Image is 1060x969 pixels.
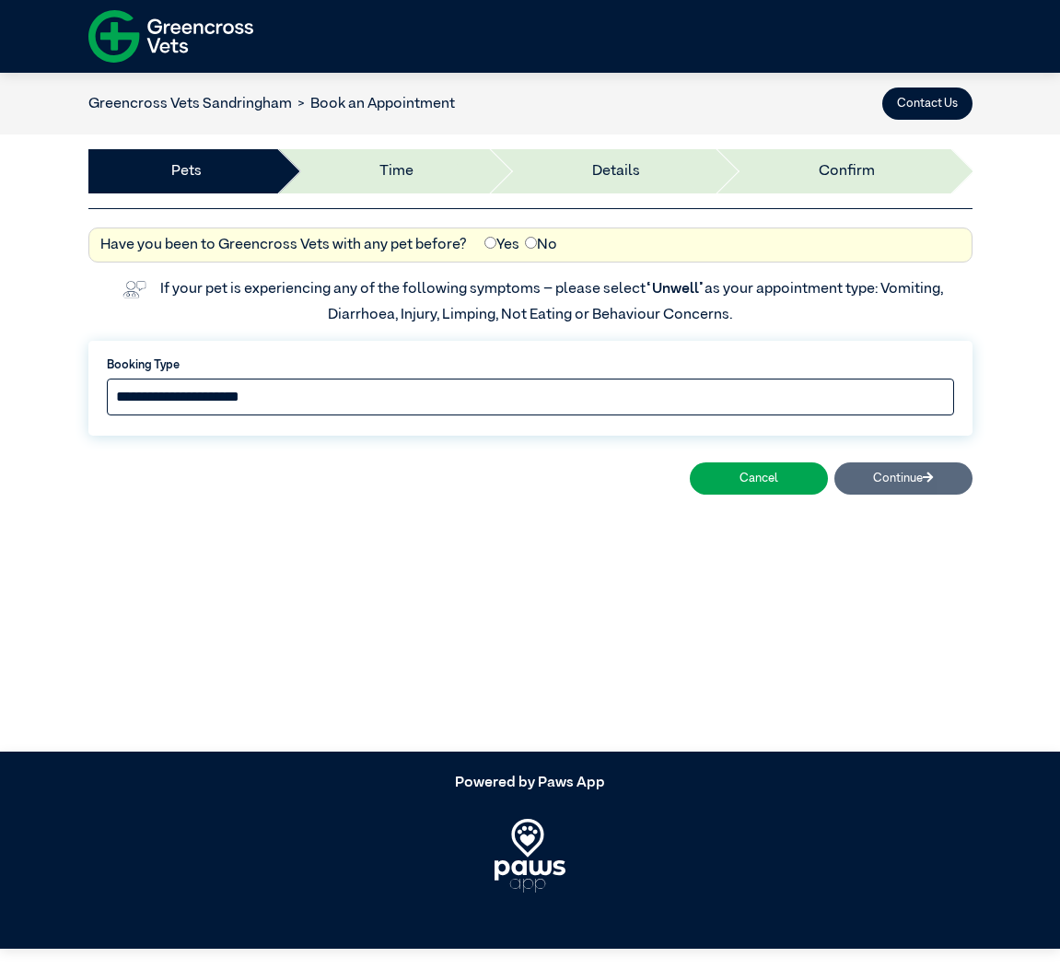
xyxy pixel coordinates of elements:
[160,282,946,322] label: If your pet is experiencing any of the following symptoms – please select as your appointment typ...
[690,462,828,495] button: Cancel
[495,819,565,893] img: PawsApp
[100,234,467,256] label: Have you been to Greencross Vets with any pet before?
[292,93,456,115] li: Book an Appointment
[484,237,496,249] input: Yes
[484,234,519,256] label: Yes
[88,775,973,792] h5: Powered by Paws App
[646,282,705,297] span: “Unwell”
[88,93,456,115] nav: breadcrumb
[171,160,202,182] a: Pets
[525,237,537,249] input: No
[88,97,292,111] a: Greencross Vets Sandringham
[117,274,152,304] img: vet
[882,88,973,120] button: Contact Us
[88,5,253,68] img: f-logo
[525,234,557,256] label: No
[107,356,954,374] label: Booking Type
